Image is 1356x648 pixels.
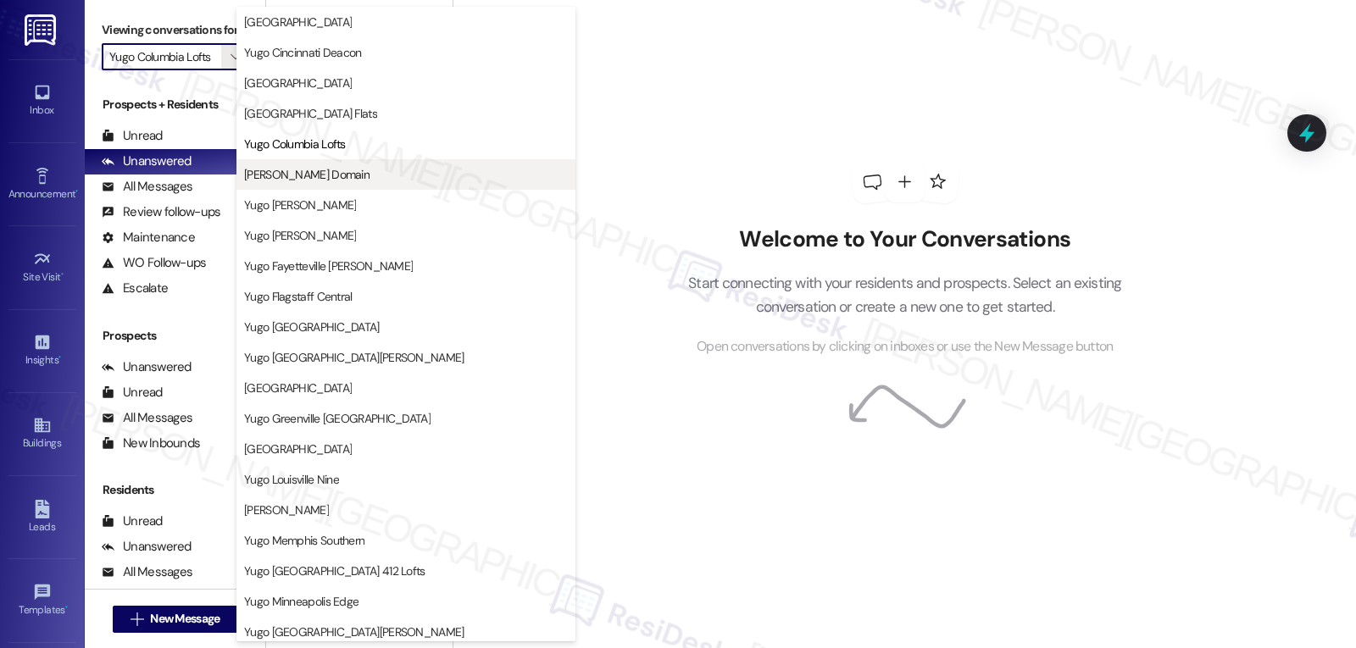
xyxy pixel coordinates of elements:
span: Yugo Fayetteville [PERSON_NAME] [244,258,413,274]
span: Yugo Louisville Nine [244,471,339,488]
span: • [65,601,68,613]
span: • [58,352,61,363]
span: Yugo [GEOGRAPHIC_DATA] [244,318,380,335]
div: All Messages [102,409,192,427]
span: [PERSON_NAME] [244,501,329,518]
a: Inbox [8,78,76,124]
img: ResiDesk Logo [25,14,59,46]
div: Review follow-ups [102,203,220,221]
a: Insights • [8,328,76,374]
span: • [75,186,78,197]
span: Yugo Memphis Southern [244,532,364,549]
span: Yugo [PERSON_NAME] [244,227,356,244]
i:  [131,612,143,626]
span: [GEOGRAPHIC_DATA] [244,379,352,396]
div: Unanswered [102,152,192,170]
a: Leads [8,495,76,540]
span: Yugo Flagstaff Central [244,288,353,305]
div: Unread [102,384,163,402]
button: New Message [113,606,238,633]
span: New Message [150,610,220,628]
span: Open conversations by clicking on inboxes or use the New Message button [697,336,1113,357]
i:  [231,50,240,64]
span: [GEOGRAPHIC_DATA] [244,14,352,30]
span: Yugo Minneapolis Edge [244,593,358,610]
div: All Messages [102,563,192,581]
div: Prospects [85,327,265,345]
div: Prospects + Residents [85,96,265,114]
a: Buildings [8,411,76,457]
span: Yugo [PERSON_NAME] [244,197,356,213]
span: Yugo [GEOGRAPHIC_DATA][PERSON_NAME] [244,623,464,640]
div: Residents [85,481,265,499]
h2: Welcome to Your Conversations [663,226,1148,253]
span: Yugo Greenville [GEOGRAPHIC_DATA] [244,410,431,427]
span: [PERSON_NAME] Domain [244,166,370,183]
span: Yugo [GEOGRAPHIC_DATA] 412 Lofts [244,562,425,579]
span: Yugo Cincinnati Deacon [244,44,362,61]
div: Unanswered [102,358,192,376]
a: Site Visit • [8,245,76,291]
label: Viewing conversations for [102,17,248,43]
span: Yugo Columbia Lofts [244,136,346,152]
div: All Messages [102,178,192,196]
input: All communities [109,43,221,70]
span: [GEOGRAPHIC_DATA] [244,75,352,91]
span: Yugo [GEOGRAPHIC_DATA][PERSON_NAME] [244,349,464,366]
div: Unanswered [102,538,192,556]
span: • [61,269,64,280]
p: Start connecting with your residents and prospects. Select an existing conversation or create a n... [663,271,1148,319]
span: [GEOGRAPHIC_DATA] Flats [244,105,377,122]
span: [GEOGRAPHIC_DATA] [244,440,352,457]
div: New Inbounds [102,435,200,452]
div: Maintenance [102,229,195,246]
div: Unread [102,127,163,145]
div: WO Follow-ups [102,254,206,272]
div: Unread [102,512,163,530]
a: Templates • [8,578,76,623]
div: Escalate [102,280,168,297]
